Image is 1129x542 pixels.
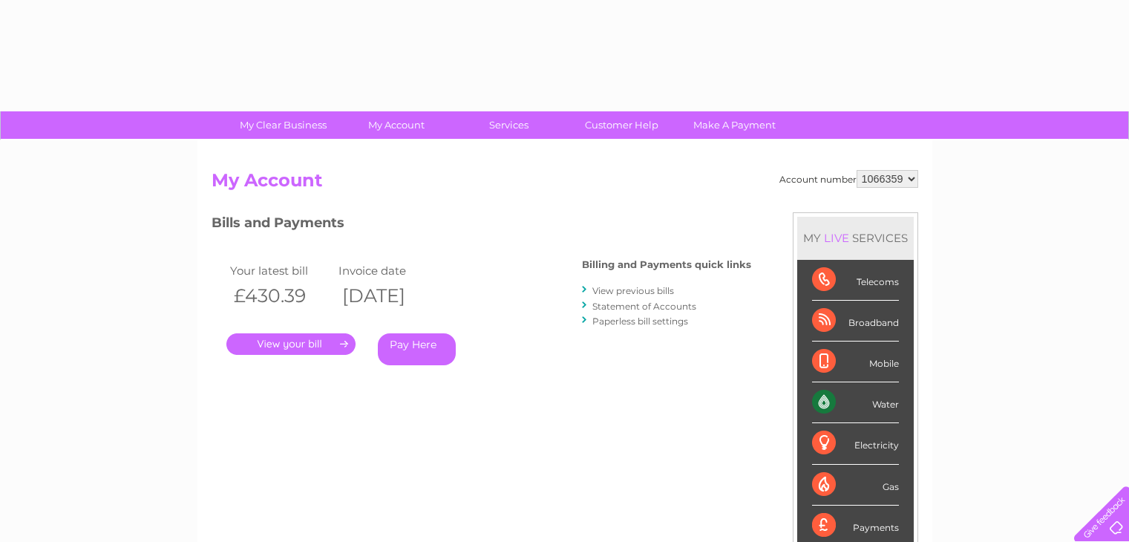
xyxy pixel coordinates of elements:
[335,111,457,139] a: My Account
[212,212,751,238] h3: Bills and Payments
[812,342,899,382] div: Mobile
[812,465,899,506] div: Gas
[335,281,443,311] th: [DATE]
[812,301,899,342] div: Broadband
[797,217,914,259] div: MY SERVICES
[812,423,899,464] div: Electricity
[779,170,918,188] div: Account number
[335,261,443,281] td: Invoice date
[222,111,344,139] a: My Clear Business
[560,111,683,139] a: Customer Help
[592,285,674,296] a: View previous bills
[821,231,852,245] div: LIVE
[592,301,696,312] a: Statement of Accounts
[673,111,796,139] a: Make A Payment
[812,260,899,301] div: Telecoms
[812,382,899,423] div: Water
[378,333,456,365] a: Pay Here
[226,333,356,355] a: .
[226,281,335,311] th: £430.39
[226,261,335,281] td: Your latest bill
[448,111,570,139] a: Services
[212,170,918,198] h2: My Account
[592,316,688,327] a: Paperless bill settings
[582,259,751,270] h4: Billing and Payments quick links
